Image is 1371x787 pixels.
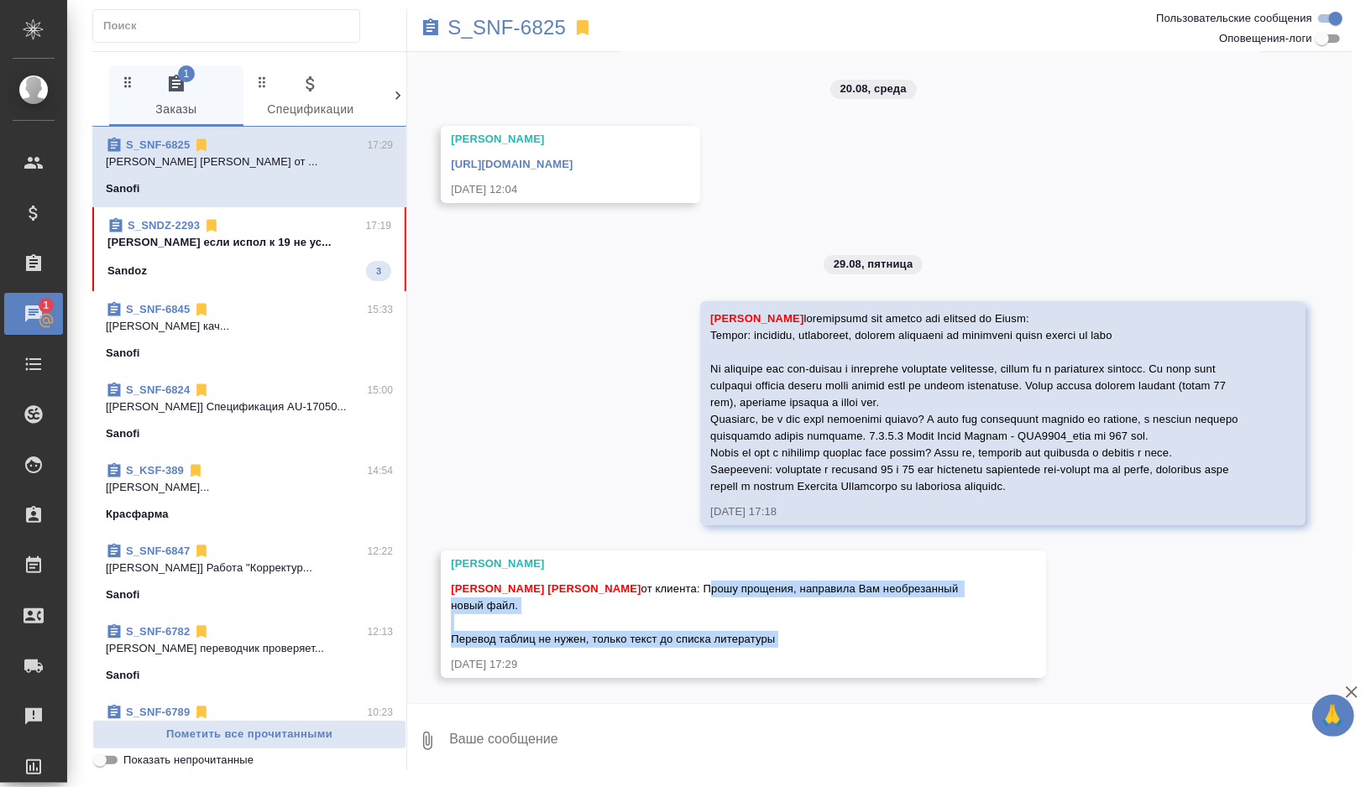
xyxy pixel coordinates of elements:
div: [DATE] 17:18 [710,503,1247,520]
svg: Отписаться [193,382,210,399]
span: от клиента: Прошу прощения, направила Вам необрезанный новый файл. Перевод таблиц не нужен, тольк... [451,582,961,645]
a: S_SNF-6825 [447,19,566,36]
div: S_KSF-38914:54[[PERSON_NAME]...Красфарма [92,452,406,533]
a: S_KSF-389 [126,464,184,477]
span: Заказы [119,74,233,120]
a: 1 [4,293,63,335]
a: S_SNDZ-2293 [128,219,200,232]
span: Спецификации [254,74,368,120]
svg: Зажми и перетащи, чтобы поменять порядок вкладок [389,74,405,90]
span: Показать непрочитанные [123,752,254,769]
div: S_SNF-684712:22[[PERSON_NAME]] Работа "Корректур...Sanofi [92,533,406,613]
svg: Отписаться [203,217,220,234]
p: 12:13 [368,623,394,640]
svg: Отписаться [187,462,204,479]
div: S_SNF-684515:33[[PERSON_NAME] кач...Sanofi [92,291,406,372]
a: [URL][DOMAIN_NAME] [451,158,573,170]
div: [DATE] 17:29 [451,656,987,673]
p: [[PERSON_NAME]] Работа "Корректур... [106,560,393,576]
p: [PERSON_NAME] [PERSON_NAME] от ... [106,154,393,170]
p: [[PERSON_NAME]] Спецификация AU-17050... [106,399,393,415]
div: S_SNF-682517:29[PERSON_NAME] [PERSON_NAME] от ...Sanofi [92,127,406,207]
div: S_SNF-678910:23[[PERSON_NAME] м...Sanofi [92,694,406,774]
button: 🙏 [1312,695,1354,737]
p: 15:00 [368,382,394,399]
input: Поиск [103,14,359,38]
span: Оповещения-логи [1219,30,1312,47]
span: 3 [366,263,391,279]
p: [[PERSON_NAME]... [106,479,393,496]
p: 12:22 [368,543,394,560]
p: 17:29 [368,137,394,154]
p: 10:23 [368,704,394,721]
p: Sandoz [107,263,147,279]
p: 15:33 [368,301,394,318]
a: S_SNF-6825 [126,138,190,151]
button: Пометить все прочитанными [92,720,406,749]
p: Sanofi [106,586,140,603]
div: S_SNDZ-229317:19[PERSON_NAME] если испол к 19 не ус...Sandoz3 [92,207,406,291]
span: [PERSON_NAME] [451,582,544,595]
p: [PERSON_NAME] переводчик проверяет... [106,640,393,657]
a: S_SNF-6847 [126,545,190,557]
p: Sanofi [106,345,140,362]
svg: Отписаться [193,704,210,721]
a: S_SNF-6824 [126,383,190,396]
span: 🙏 [1319,698,1347,733]
div: S_SNF-682415:00[[PERSON_NAME]] Спецификация AU-17050...Sanofi [92,372,406,452]
div: [DATE] 12:04 [451,181,641,198]
p: 20.08, среда [840,81,907,97]
svg: Отписаться [193,623,210,640]
a: S_SNF-6789 [126,706,190,718]
p: Sanofi [106,180,140,197]
svg: Зажми и перетащи, чтобы поменять порядок вкладок [120,74,136,90]
span: Пометить все прочитанными [102,725,397,744]
span: 1 [178,65,195,82]
svg: Отписаться [193,543,210,560]
span: loremipsumd sit ametco adi elitsed do Eiusm: Tempor: incididu, utlaboreet, dolorem aliquaeni ad m... [710,312,1242,493]
p: [PERSON_NAME] если испол к 19 не ус... [107,234,391,251]
p: 29.08, пятница [834,256,913,273]
p: 14:54 [368,462,394,479]
span: [PERSON_NAME] [710,312,803,325]
div: S_SNF-678212:13[PERSON_NAME] переводчик проверяет...Sanofi [92,613,406,694]
p: Sanofi [106,425,140,442]
span: [PERSON_NAME] [547,582,641,595]
p: Красфарма [106,506,169,523]
a: S_SNF-6845 [126,303,190,315]
p: Sanofi [106,667,140,684]
svg: Зажми и перетащи, чтобы поменять порядок вкладок [254,74,270,90]
span: 1 [33,297,59,314]
svg: Отписаться [193,137,210,154]
div: [PERSON_NAME] [451,555,987,572]
a: S_SNF-6782 [126,625,190,638]
p: [[PERSON_NAME] кач... [106,318,393,335]
p: 17:19 [366,217,392,234]
span: Пользовательские сообщения [1156,10,1312,27]
span: Клиенты [388,74,502,120]
div: [PERSON_NAME] [451,131,641,148]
